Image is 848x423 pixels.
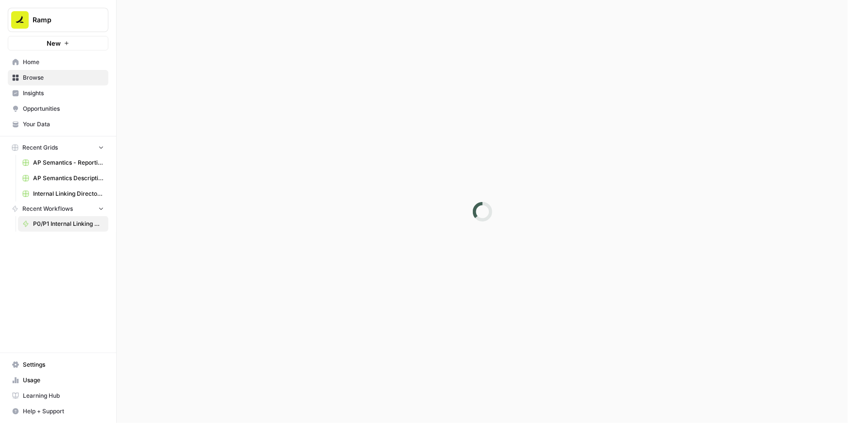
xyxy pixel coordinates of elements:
a: Settings [8,357,108,372]
img: Ramp Logo [11,11,29,29]
a: Internal Linking Directory Grid [18,186,108,202]
span: Recent Grids [22,143,58,152]
span: Internal Linking Directory Grid [33,189,104,198]
span: Insights [23,89,104,98]
button: New [8,36,108,51]
span: Help + Support [23,407,104,416]
button: Help + Support [8,404,108,419]
a: Opportunities [8,101,108,117]
a: P0/P1 Internal Linking Workflow [18,216,108,232]
span: Learning Hub [23,391,104,400]
button: Recent Grids [8,140,108,155]
a: Your Data [8,117,108,132]
a: AP Semantics - Reporting [18,155,108,170]
span: AP Semantics - Reporting [33,158,104,167]
span: Home [23,58,104,67]
span: Browse [23,73,104,82]
a: Insights [8,85,108,101]
a: Browse [8,70,108,85]
button: Workspace: Ramp [8,8,108,32]
span: Settings [23,360,104,369]
span: Usage [23,376,104,385]
span: P0/P1 Internal Linking Workflow [33,220,104,228]
span: Recent Workflows [22,204,73,213]
button: Recent Workflows [8,202,108,216]
a: AP Semantics Descriptions - Month 1 A [18,170,108,186]
span: New [47,38,61,48]
span: AP Semantics Descriptions - Month 1 A [33,174,104,183]
span: Ramp [33,15,91,25]
a: Home [8,54,108,70]
a: Learning Hub [8,388,108,404]
a: Usage [8,372,108,388]
span: Opportunities [23,104,104,113]
span: Your Data [23,120,104,129]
